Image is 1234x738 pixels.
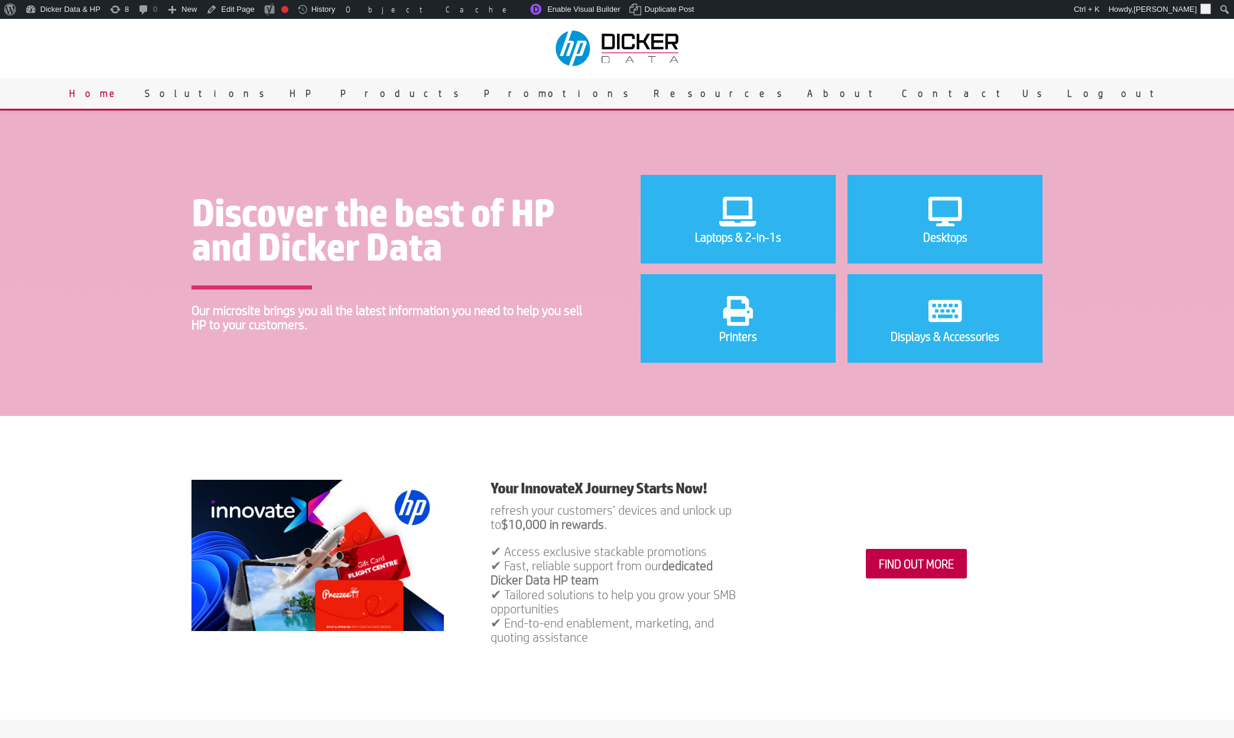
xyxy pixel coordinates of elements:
[798,78,893,109] a: About
[191,196,593,271] h1: Discover the best of HP and Dicker Data
[281,6,288,13] div: Focus keyphrase not set
[136,78,281,109] a: Solutions
[491,544,743,644] p: ✔ Access exclusive stackable promotions ✔ Fast, reliable support from our ✔ Tailored solutions to...
[491,558,713,587] strong: dedicated Dicker Data HP team
[695,194,781,245] a: Laptops & 2-in-1s
[719,293,757,344] a: Printers
[491,480,743,503] h1: Your InnovateX Journey Starts Now!
[475,78,645,109] a: Promotions
[891,293,999,344] a: Displays & Accessories
[60,78,136,109] a: Home
[548,25,688,72] img: Dicker Data & HP
[866,549,967,578] a: FIND OUT MORE
[923,194,967,245] a: Desktops
[501,517,604,531] strong: $10,000 in rewards
[1134,5,1197,14] span: [PERSON_NAME]
[281,78,475,109] a: HP Products
[893,78,1058,109] a: Contact Us
[1058,78,1174,109] a: Logout
[645,78,798,109] a: Resources
[191,480,444,631] img: AUS-HP-499-Microsite-Tile-2
[491,503,743,544] p: refresh your customers’ devices and unlock up to .
[191,303,582,331] span: Our microsite brings you all the latest information you need to help you sell HP to your customers.
[1161,664,1234,720] iframe: chat widget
